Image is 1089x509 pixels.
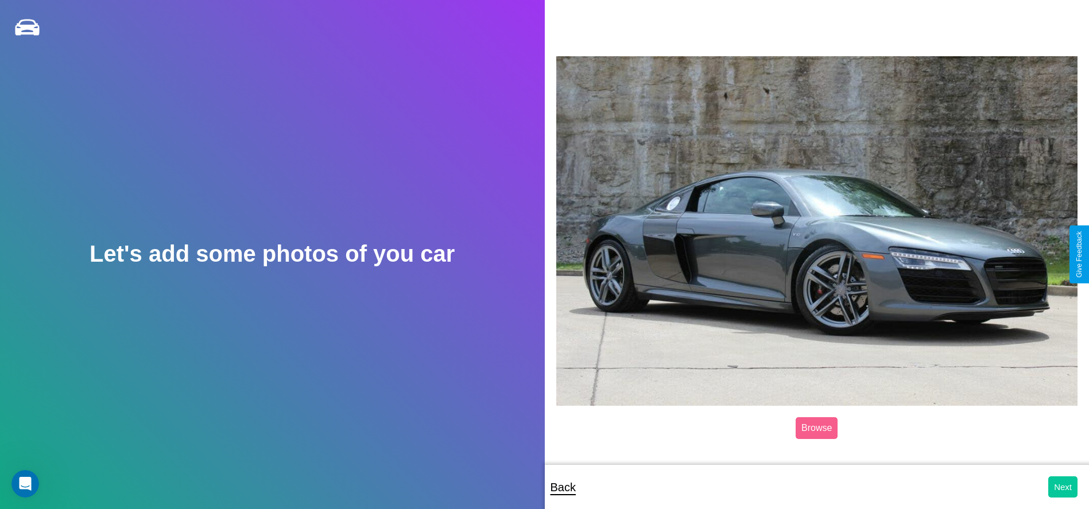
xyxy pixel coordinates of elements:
label: Browse [796,417,838,439]
button: Next [1048,476,1078,498]
p: Back [551,477,576,498]
iframe: Intercom live chat [11,470,39,498]
h2: Let's add some photos of you car [90,241,455,267]
img: posted [556,56,1078,406]
div: Give Feedback [1075,231,1083,278]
